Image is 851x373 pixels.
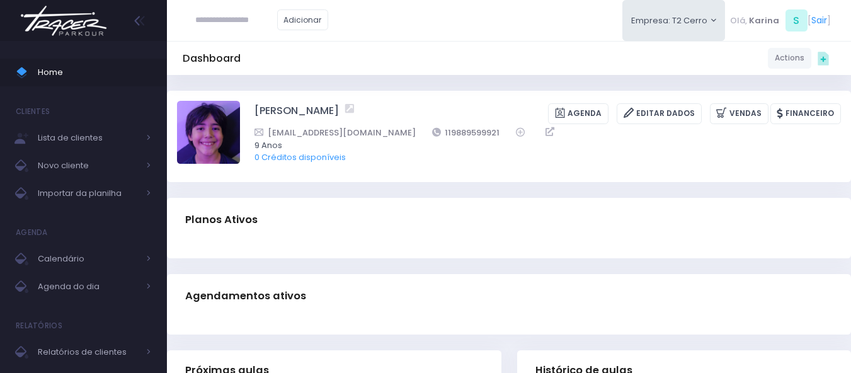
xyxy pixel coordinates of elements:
h3: Planos Ativos [185,202,258,238]
h4: Relatórios [16,313,62,338]
h4: Agenda [16,220,48,245]
a: Vendas [710,103,768,124]
span: 9 Anos [254,139,825,152]
img: Francisco Matsumoto pereira [177,101,240,164]
span: Importar da planilha [38,185,139,202]
a: [PERSON_NAME] [254,103,339,124]
span: Agenda do dia [38,278,139,295]
span: Calendário [38,251,139,267]
span: Novo cliente [38,158,139,174]
div: [ ] [725,6,835,35]
h5: Dashboard [183,52,241,65]
a: Financeiro [770,103,841,124]
span: Karina [749,14,779,27]
span: Home [38,64,151,81]
span: Lista de clientes [38,130,139,146]
a: 119889599921 [432,126,500,139]
a: [EMAIL_ADDRESS][DOMAIN_NAME] [254,126,416,139]
h3: Agendamentos ativos [185,278,306,314]
h4: Clientes [16,99,50,124]
a: Actions [768,48,811,69]
a: Agenda [548,103,608,124]
span: Olá, [730,14,747,27]
a: Editar Dados [617,103,702,124]
span: Relatórios de clientes [38,344,139,360]
a: Adicionar [277,9,329,30]
a: Sair [811,14,827,27]
span: S [785,9,808,32]
a: 0 Créditos disponíveis [254,151,346,163]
